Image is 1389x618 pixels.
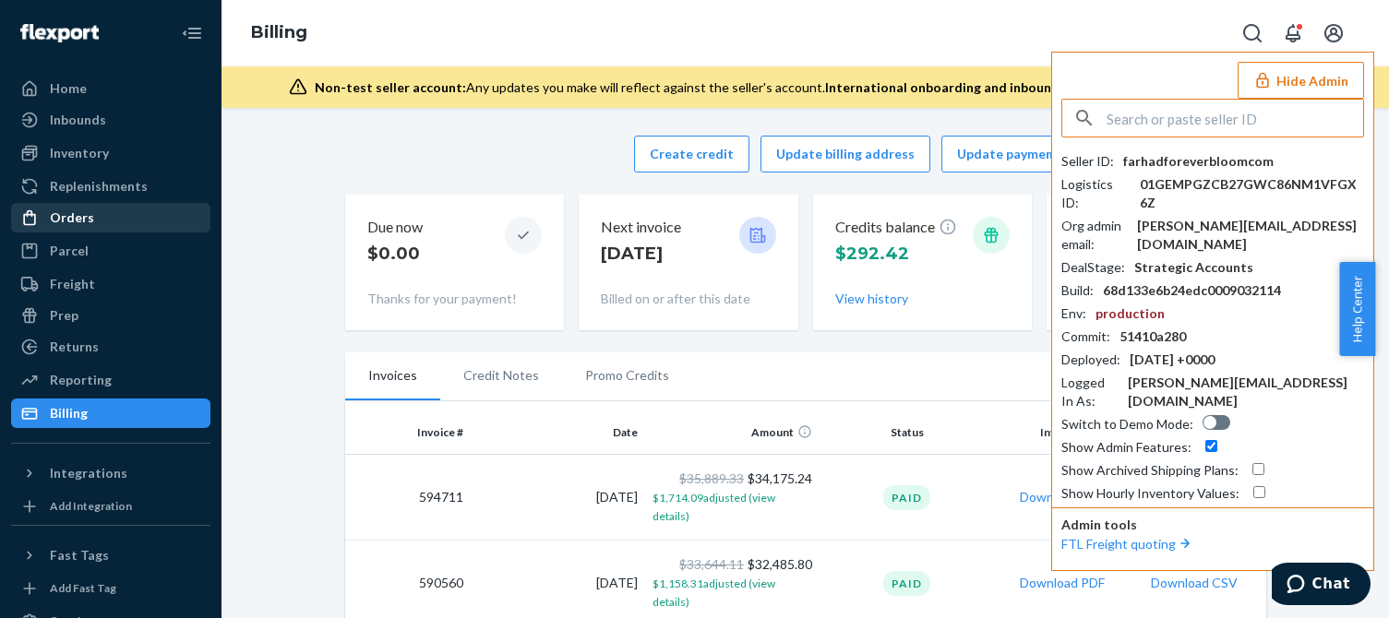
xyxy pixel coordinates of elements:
button: Download PDF [1020,574,1105,592]
th: Invoice # [345,410,472,455]
div: Orders [50,208,94,227]
a: Inbounds [11,105,210,135]
span: $35,889.33 [679,470,744,486]
iframe: Opens a widget where you can chat to one of our agents [1272,563,1371,609]
div: farhadforeverbloomcom [1123,152,1274,171]
div: Logistics ID : [1061,175,1131,212]
div: [DATE] +0000 [1130,351,1215,369]
div: Returns [50,338,99,356]
button: Download PDF [1020,488,1105,506]
div: [PERSON_NAME][EMAIL_ADDRESS][DOMAIN_NAME] [1128,374,1364,410]
div: 68d133e6b24edc0009032114 [1103,281,1281,300]
div: 01GEMPGZCB27GWC86NM1VFGX6Z [1140,175,1364,212]
span: $33,644.11 [679,556,744,572]
input: Search or paste seller ID [1107,100,1363,137]
button: Help Center [1339,262,1375,356]
div: Show Hourly Inventory Values : [1061,484,1239,503]
span: $1,714.09 adjusted (view details) [653,491,775,523]
p: $0.00 [367,242,423,266]
li: Credit Notes [440,352,562,398]
div: Seller ID : [1061,152,1114,171]
a: Add Integration [11,495,210,517]
button: $1,714.09adjusted (view details) [653,488,812,525]
button: Close Navigation [174,15,210,52]
button: Open Search Box [1234,15,1271,52]
p: Billed on or after this date [601,290,776,308]
div: Logged In As : [1061,374,1119,410]
button: Open notifications [1275,15,1311,52]
span: International onboarding and inbounding may not work during impersonation. [825,79,1303,95]
a: Billing [251,22,307,42]
div: Replenishments [50,177,148,196]
a: Add Fast Tag [11,577,210,600]
img: Flexport logo [20,24,99,42]
div: Any updates you make will reflect against the seller's account. [315,78,1303,97]
div: Parcel [50,242,89,260]
span: $292.42 [835,244,909,264]
td: [DATE] [471,455,645,541]
li: Promo Credits [562,352,692,398]
p: Thanks for your payment! [367,290,543,308]
button: Open account menu [1315,15,1352,52]
a: Parcel [11,236,210,266]
div: production [1096,304,1165,323]
div: Build : [1061,281,1094,300]
ol: breadcrumbs [236,6,322,60]
button: Update payment method [941,136,1127,172]
div: Show Archived Shipping Plans : [1061,461,1239,480]
button: Hide Admin [1238,62,1364,99]
div: [PERSON_NAME][EMAIL_ADDRESS][DOMAIN_NAME] [1137,217,1364,254]
a: Home [11,74,210,103]
div: Reporting [50,371,112,389]
div: Add Fast Tag [50,580,116,596]
a: Freight [11,269,210,299]
button: Fast Tags [11,541,210,570]
div: Freight [50,275,95,293]
p: Next invoice [601,217,681,238]
th: Date [471,410,645,455]
a: FTL Freight quoting [1061,536,1194,552]
li: Invoices [345,352,440,400]
div: Add Integration [50,498,132,514]
p: Due now [367,217,423,238]
div: Deployed : [1061,351,1120,369]
th: Amount [645,410,820,455]
div: Inventory [50,144,109,162]
p: Admin tools [1061,516,1364,534]
div: Paid [883,571,930,596]
button: Integrations [11,458,210,488]
div: Billing [50,404,88,422]
th: Invoices [994,410,1130,455]
div: Paid [883,485,930,510]
p: [DATE] [601,242,681,266]
span: Non-test seller account: [315,79,466,95]
div: Fast Tags [50,546,109,565]
div: 51410a280 [1120,327,1186,346]
div: Commit : [1061,327,1110,346]
div: Strategic Accounts [1134,258,1253,277]
a: Reporting [11,365,210,395]
div: Org admin email : [1061,217,1128,254]
div: Env : [1061,304,1086,323]
td: $34,175.24 [645,455,820,541]
button: Download CSV [1151,574,1238,592]
button: Update billing address [760,136,930,172]
p: Credits balance [835,217,957,238]
a: Returns [11,332,210,362]
button: $1,158.31adjusted (view details) [653,574,812,611]
td: 594711 [345,455,472,541]
a: Orders [11,203,210,232]
a: Prep [11,301,210,330]
div: Switch to Demo Mode : [1061,415,1193,434]
button: View history [835,290,908,308]
div: Home [50,79,87,98]
th: Status [820,410,994,455]
div: Show Admin Features : [1061,438,1191,457]
a: Inventory [11,138,210,168]
a: Replenishments [11,172,210,201]
div: DealStage : [1061,258,1125,277]
div: Inbounds [50,111,106,129]
span: $1,158.31 adjusted (view details) [653,576,775,609]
